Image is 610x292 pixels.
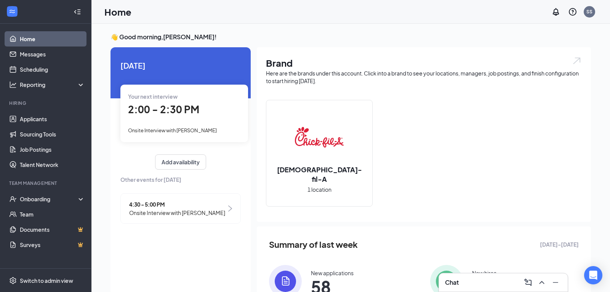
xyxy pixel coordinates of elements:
div: New hires [472,269,496,277]
a: Scheduling [20,62,85,77]
svg: ChevronUp [537,278,546,287]
img: open.6027fd2a22e1237b5b06.svg [572,56,582,65]
span: [DATE] - [DATE] [540,240,579,249]
div: Here are the brands under this account. Click into a brand to see your locations, managers, job p... [266,69,582,85]
span: Your next interview [128,93,178,100]
svg: QuestionInfo [568,7,577,16]
svg: UserCheck [9,195,17,203]
div: Open Intercom Messenger [584,266,602,284]
span: 4:30 - 5:00 PM [129,200,225,209]
svg: Settings [9,277,17,284]
div: Hiring [9,100,83,106]
h3: Chat [445,278,459,287]
span: Other events for [DATE] [120,175,241,184]
svg: Notifications [551,7,560,16]
h1: Brand [266,56,582,69]
svg: ComposeMessage [524,278,533,287]
span: Onsite Interview with [PERSON_NAME] [128,127,217,133]
a: Job Postings [20,142,85,157]
a: Applicants [20,111,85,127]
svg: Collapse [74,8,81,16]
h1: Home [104,5,131,18]
h3: 👋 Good morning, [PERSON_NAME] ! [110,33,591,41]
a: Team [20,207,85,222]
button: ComposeMessage [522,276,534,289]
h2: [DEMOGRAPHIC_DATA]-fil-A [266,165,372,184]
span: 2:00 - 2:30 PM [128,103,199,116]
svg: Analysis [9,81,17,88]
a: Sourcing Tools [20,127,85,142]
div: Onboarding [20,195,78,203]
div: SS [586,8,592,15]
button: Minimize [549,276,562,289]
svg: WorkstreamLogo [8,8,16,15]
span: [DATE] [120,59,241,71]
a: Home [20,31,85,47]
span: Summary of last week [269,238,358,251]
button: Add availability [155,154,206,170]
svg: Minimize [551,278,560,287]
img: Chick-fil-A [295,113,344,162]
div: Team Management [9,180,83,186]
div: New applications [311,269,354,277]
a: Talent Network [20,157,85,172]
div: Reporting [20,81,85,88]
a: DocumentsCrown [20,222,85,237]
a: Messages [20,47,85,62]
span: 1 location [307,185,331,194]
div: Switch to admin view [20,277,73,284]
a: SurveysCrown [20,237,85,252]
button: ChevronUp [536,276,548,289]
span: Onsite Interview with [PERSON_NAME] [129,209,225,217]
